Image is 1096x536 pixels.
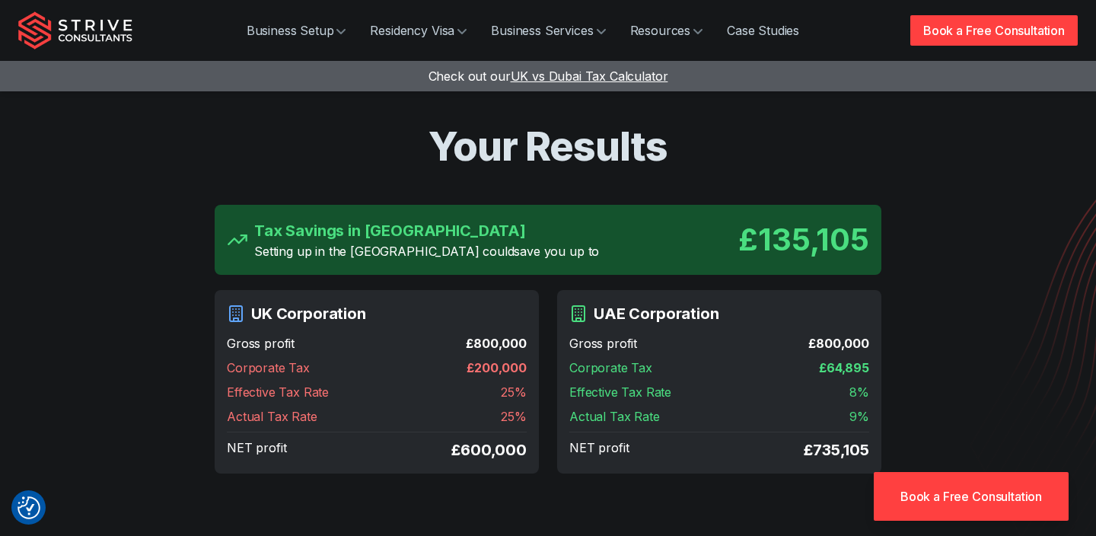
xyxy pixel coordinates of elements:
span: 9 % [849,407,869,426]
span: £ 200,000 [467,359,527,377]
a: Case Studies [715,15,811,46]
span: 25 % [501,407,527,426]
span: Corporate Tax [227,359,310,377]
button: Consent Preferences [18,496,40,519]
span: Gross profit [569,334,637,353]
div: £ 135,105 [738,217,869,263]
p: Setting up in the [GEOGRAPHIC_DATA] could save you up to [254,242,599,260]
a: Resources [618,15,715,46]
span: Gross profit [227,334,295,353]
span: 8 % [849,383,869,401]
span: £ 800,000 [808,334,869,353]
a: Check out ourUK vs Dubai Tax Calculator [429,69,668,84]
span: NET profit [569,439,629,461]
a: Residency Visa [358,15,479,46]
a: Business Services [479,15,617,46]
span: £ 800,000 [466,334,527,353]
span: Effective Tax Rate [569,383,671,401]
span: 25 % [501,383,527,401]
h1: Your Results [79,122,1017,171]
a: Book a Free Consultation [910,15,1078,46]
img: Revisit consent button [18,496,40,519]
span: £ 600,000 [451,439,527,461]
h3: UAE Corporation [594,302,719,325]
span: Effective Tax Rate [227,383,329,401]
a: Book a Free Consultation [874,472,1069,521]
h3: UK Corporation [251,302,366,325]
span: UK vs Dubai Tax Calculator [511,69,668,84]
span: £ 735,105 [804,439,869,461]
img: Strive Consultants [18,11,132,49]
span: Corporate Tax [569,359,652,377]
span: £ 64,895 [819,359,869,377]
h3: Tax Savings in [GEOGRAPHIC_DATA] [254,219,599,242]
span: Actual Tax Rate [227,407,317,426]
span: NET profit [227,439,286,461]
a: Business Setup [234,15,358,46]
span: Actual Tax Rate [569,407,660,426]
